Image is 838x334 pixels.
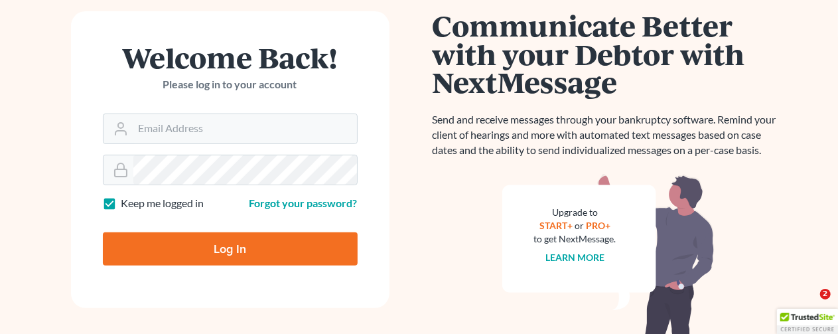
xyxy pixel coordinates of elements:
div: to get NextMessage. [534,232,616,246]
p: Send and receive messages through your bankruptcy software. Remind your client of hearings and mo... [433,112,784,158]
p: Please log in to your account [103,77,358,92]
iframe: Intercom live chat [793,289,825,321]
div: Upgrade to [534,206,616,219]
span: or [575,220,584,231]
a: Forgot your password? [249,197,358,209]
h1: Welcome Back! [103,43,358,72]
div: TrustedSite Certified [777,309,838,334]
a: Learn more [545,252,604,263]
label: Keep me logged in [121,196,204,211]
input: Email Address [133,114,357,143]
input: Log In [103,232,358,266]
span: 2 [820,289,831,299]
a: PRO+ [586,220,610,231]
a: START+ [539,220,573,231]
h1: Communicate Better with your Debtor with NextMessage [433,11,784,96]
